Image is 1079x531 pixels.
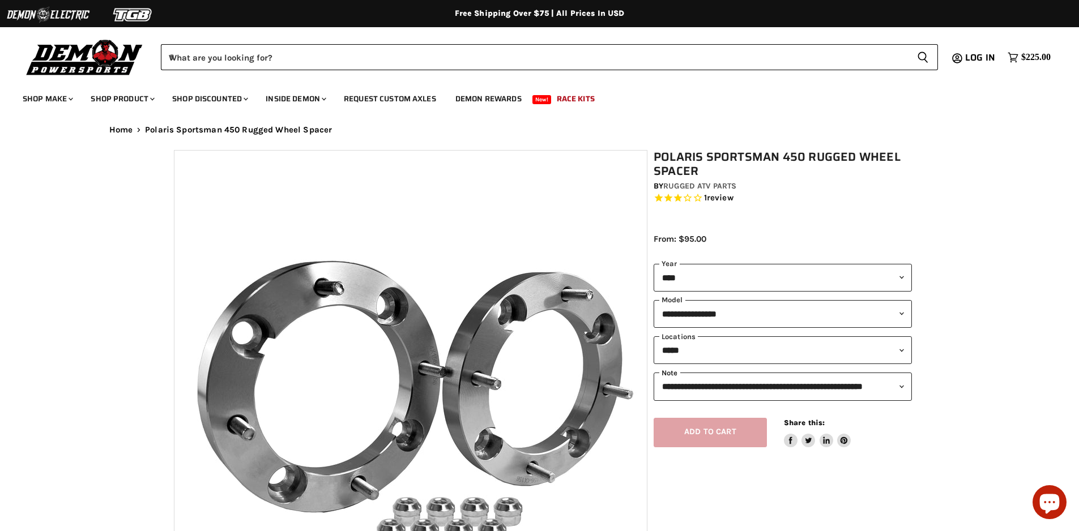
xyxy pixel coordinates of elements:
span: Polaris Sportsman 450 Rugged Wheel Spacer [145,125,332,135]
span: 1 reviews [704,193,733,203]
h1: Polaris Sportsman 450 Rugged Wheel Spacer [654,150,912,178]
span: Rated 3.0 out of 5 stars 1 reviews [654,192,912,204]
div: Free Shipping Over $75 | All Prices In USD [87,8,993,19]
select: year [654,264,912,292]
a: Inside Demon [257,87,333,110]
a: Request Custom Axles [335,87,445,110]
span: Log in [965,50,995,65]
a: Home [109,125,133,135]
span: $225.00 [1021,52,1051,63]
span: New! [532,95,552,104]
img: Demon Electric Logo 2 [6,4,91,25]
a: Shop Make [14,87,80,110]
form: Product [161,44,938,70]
span: From: $95.00 [654,234,706,244]
img: TGB Logo 2 [91,4,176,25]
div: by [654,180,912,192]
span: Share this: [784,418,825,427]
button: Search [908,44,938,70]
inbox-online-store-chat: Shopify online store chat [1029,485,1070,522]
nav: Breadcrumbs [87,125,993,135]
ul: Main menu [14,83,1048,110]
select: modal-name [654,300,912,328]
img: Demon Powersports [23,37,147,77]
a: Rugged ATV Parts [663,181,736,191]
aside: Share this: [784,418,851,448]
select: keys [654,336,912,364]
a: Race Kits [548,87,603,110]
a: $225.00 [1002,49,1056,66]
a: Shop Discounted [164,87,255,110]
span: review [707,193,733,203]
select: keys [654,372,912,400]
input: When autocomplete results are available use up and down arrows to review and enter to select [161,44,908,70]
a: Demon Rewards [447,87,530,110]
a: Log in [960,53,1002,63]
a: Shop Product [82,87,161,110]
